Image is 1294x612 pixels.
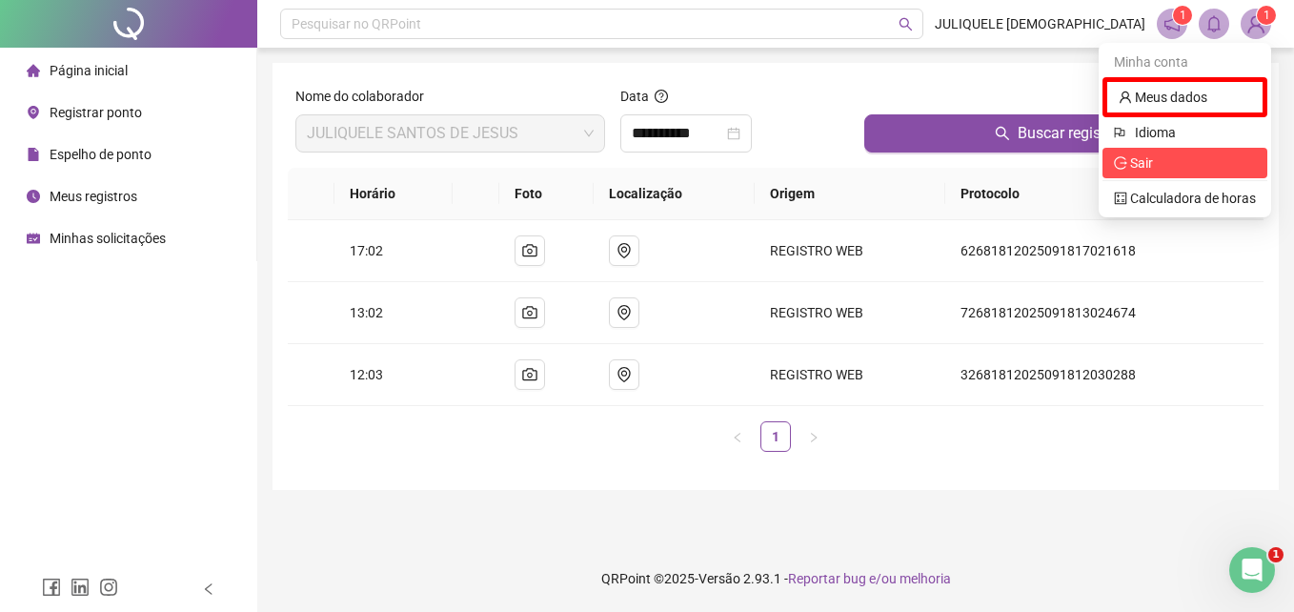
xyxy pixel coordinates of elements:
[799,421,829,452] li: Próxima página
[1130,155,1153,171] span: Sair
[1114,156,1127,170] span: logout
[42,578,61,597] span: facebook
[799,421,829,452] button: right
[307,115,594,152] span: JULIQUELE SANTOS DE JESUS
[27,64,40,77] span: home
[698,571,740,586] span: Versão
[755,282,946,344] td: REGISTRO WEB
[808,432,819,443] span: right
[945,220,1264,282] td: 62681812025091817021618
[995,126,1010,141] span: search
[522,367,537,382] span: camera
[755,344,946,406] td: REGISTRO WEB
[760,421,791,452] li: 1
[617,243,632,258] span: environment
[50,105,142,120] span: Registrar ponto
[27,148,40,161] span: file
[788,571,951,586] span: Reportar bug e/ou melhoria
[945,344,1264,406] td: 32681812025091812030288
[350,243,383,258] span: 17:02
[1114,122,1127,143] span: flag
[202,582,215,596] span: left
[732,432,743,443] span: left
[1264,9,1270,22] span: 1
[27,190,40,203] span: clock-circle
[755,168,946,220] th: Origem
[1114,191,1256,206] a: calculator Calculadora de horas
[1242,10,1270,38] img: 88757
[1205,15,1223,32] span: bell
[1102,47,1267,77] div: Minha conta
[499,168,594,220] th: Foto
[50,63,128,78] span: Página inicial
[1173,6,1192,25] sup: 1
[594,168,754,220] th: Localização
[1119,90,1207,105] a: user Meus dados
[722,421,753,452] button: left
[935,13,1145,34] span: JULIQUELE [DEMOGRAPHIC_DATA]
[1229,547,1275,593] iframe: Intercom live chat
[50,231,166,246] span: Minhas solicitações
[522,243,537,258] span: camera
[1163,15,1181,32] span: notification
[350,305,383,320] span: 13:02
[71,578,90,597] span: linkedin
[945,282,1264,344] td: 72681812025091813024674
[50,147,152,162] span: Espelho de ponto
[257,545,1294,612] footer: QRPoint © 2025 - 2.93.1 -
[334,168,453,220] th: Horário
[50,189,137,204] span: Meus registros
[617,305,632,320] span: environment
[761,422,790,451] a: 1
[1018,122,1126,145] span: Buscar registros
[1268,547,1284,562] span: 1
[350,367,383,382] span: 12:03
[755,220,946,282] td: REGISTRO WEB
[864,114,1256,153] button: Buscar registros
[295,86,436,107] label: Nome do colaborador
[1257,6,1276,25] sup: Atualize o seu contato no menu Meus Dados
[1180,9,1186,22] span: 1
[522,305,537,320] span: camera
[655,90,668,103] span: question-circle
[620,89,649,104] span: Data
[27,106,40,119] span: environment
[945,168,1264,220] th: Protocolo
[1135,122,1244,143] span: Idioma
[27,232,40,245] span: schedule
[617,367,632,382] span: environment
[99,578,118,597] span: instagram
[899,17,913,31] span: search
[722,421,753,452] li: Página anterior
